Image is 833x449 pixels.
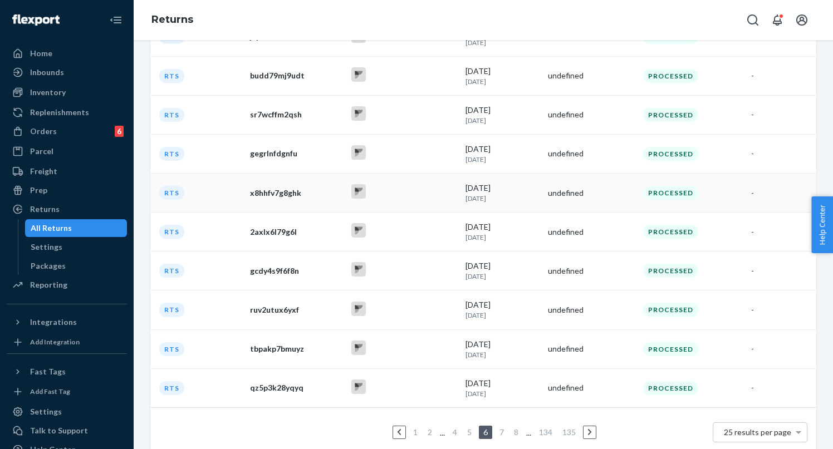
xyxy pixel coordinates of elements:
div: x8hhfv7g8ghk [250,188,342,199]
div: sr7wcffm2qsh [250,109,342,120]
div: [DATE] [465,299,539,320]
a: Page 8 [512,427,521,437]
button: Open account menu [791,9,813,31]
div: All Returns [31,223,72,234]
div: - [751,265,807,277]
a: Page 1 [411,427,420,437]
div: - [751,226,807,238]
div: RTS [159,381,184,395]
div: RTS [159,264,184,278]
div: undefined [548,304,634,315]
p: [DATE] [465,233,539,242]
div: - [751,148,807,159]
div: - [751,382,807,393]
div: - [751,304,807,315]
a: Page 5 [465,427,474,437]
div: RTS [159,225,184,239]
a: Prep [7,181,127,199]
div: RTS [159,303,184,317]
a: Settings [25,238,128,256]
span: 25 results per page [724,427,791,437]
a: Page 134 [537,427,555,437]
a: Replenishments [7,103,127,121]
div: Processed [643,186,698,200]
div: undefined [548,226,634,238]
div: [DATE] [465,105,539,125]
a: Page 135 [560,427,578,437]
button: Integrations [7,313,127,331]
img: Flexport logo [12,14,60,26]
a: Settings [7,403,127,421]
div: - [751,188,807,199]
div: Home [30,48,52,59]
div: Processed [643,69,698,83]
div: Replenishments [30,107,89,118]
a: Orders6 [7,122,127,140]
button: Fast Tags [7,363,127,381]
button: Close Navigation [105,9,127,31]
div: Settings [31,241,62,253]
div: Reporting [30,279,67,290]
div: Returns [30,204,60,215]
p: [DATE] [465,310,539,320]
p: [DATE] [465,155,539,164]
div: Processed [643,342,698,356]
a: Freight [7,162,127,180]
a: Page 7 [497,427,506,437]
a: Returns [151,13,193,26]
div: RTS [159,69,184,83]
div: Orders [30,126,57,137]
div: Prep [30,185,47,196]
div: Add Fast Tag [30,387,70,396]
div: Talk to Support [30,425,88,436]
div: undefined [548,343,634,354]
div: Freight [30,166,57,177]
div: 2axlx6l79g6l [250,226,342,238]
div: Processed [643,147,698,161]
div: qz5p3k28yqyq [250,382,342,393]
div: [DATE] [465,144,539,164]
div: undefined [548,188,634,199]
div: Processed [643,303,698,317]
div: gcdy4s9f6f8n [250,265,342,277]
a: Returns [7,200,127,218]
p: [DATE] [465,272,539,281]
li: ... [526,426,532,439]
div: Parcel [30,146,53,157]
p: [DATE] [465,350,539,359]
div: - [751,70,807,81]
div: RTS [159,186,184,200]
div: Processed [643,108,698,122]
div: undefined [548,382,634,393]
div: Add Integration [30,337,80,347]
div: Processed [643,381,698,395]
div: Inbounds [30,67,64,78]
div: ruv2utux6yxf [250,304,342,315]
a: All Returns [25,219,128,237]
div: RTS [159,342,184,356]
button: Help Center [811,196,833,253]
a: Talk to Support [7,422,127,440]
div: [DATE] [465,260,539,281]
a: Home [7,45,127,62]
div: [DATE] [465,182,539,203]
a: Parcel [7,142,127,160]
div: undefined [548,70,634,81]
div: Integrations [30,317,77,328]
div: undefined [548,148,634,159]
div: gegrlnfdgnfu [250,148,342,159]
li: ... [439,426,445,439]
button: Open Search Box [742,9,764,31]
p: [DATE] [465,194,539,203]
div: [DATE] [465,339,539,359]
p: [DATE] [465,77,539,86]
a: Page 6 is your current page [481,427,490,437]
div: 6 [115,126,124,137]
div: Inventory [30,87,66,98]
a: Page 2 [425,427,434,437]
div: [DATE] [465,221,539,242]
p: [DATE] [465,116,539,125]
div: Settings [30,406,62,417]
a: Page 4 [450,427,459,437]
